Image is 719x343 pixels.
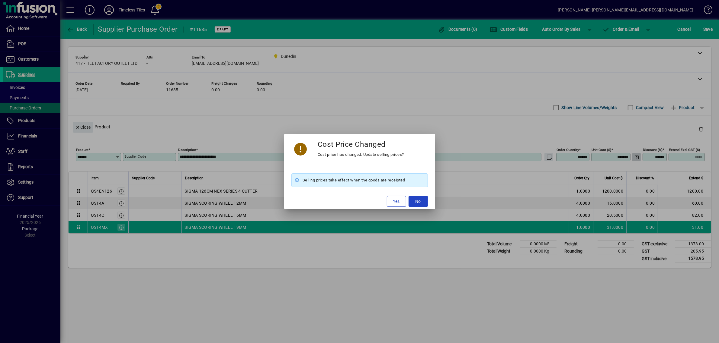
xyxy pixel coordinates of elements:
[393,198,400,205] span: Yes
[387,196,406,207] button: Yes
[318,151,404,158] div: Cost price has changed. Update selling prices?
[318,140,386,149] h3: Cost Price Changed
[409,196,428,207] button: No
[416,198,421,205] span: No
[303,177,405,184] span: Selling prices take effect when the goods are receipted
